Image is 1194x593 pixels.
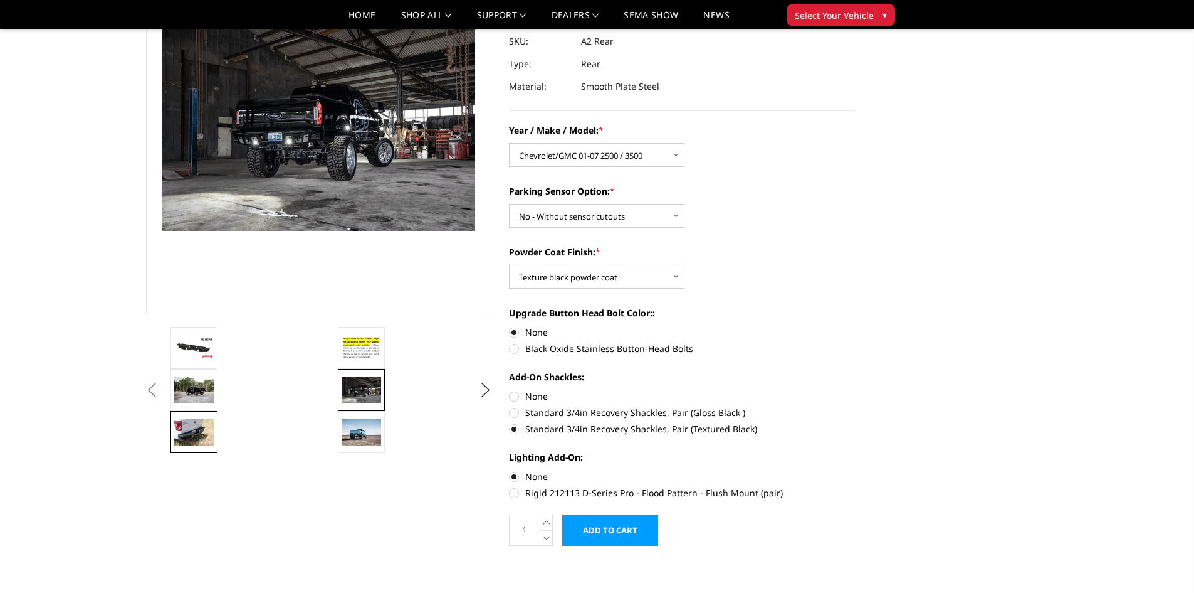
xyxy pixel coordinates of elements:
span: Select Your Vehicle [795,9,874,22]
button: Next [476,381,495,400]
label: Standard 3/4in Recovery Shackles, Pair (Gloss Black ) [509,406,855,419]
input: Add to Cart [562,515,658,546]
dt: Material: [509,75,572,98]
img: A2 Series - Rear Bumper [174,377,214,403]
img: A2 Series - Rear Bumper [174,419,214,445]
label: Upgrade Button Head Bolt Color:: [509,306,855,319]
a: Support [477,11,526,29]
a: shop all [401,11,452,29]
label: Add-On Shackles: [509,370,855,383]
img: A2 Series - Rear Bumper [342,419,381,445]
img: A2 Series - Rear Bumper [174,337,214,359]
dt: SKU: [509,30,572,53]
button: Previous [143,381,162,400]
label: Powder Coat Finish: [509,245,855,259]
iframe: Chat Widget [1131,533,1194,593]
a: Dealers [552,11,599,29]
label: Standard 3/4in Recovery Shackles, Pair (Textured Black) [509,422,855,435]
img: A2 Series - Rear Bumper [342,334,381,361]
label: Black Oxide Stainless Button-Head Bolts [509,342,855,355]
label: None [509,390,855,403]
a: SEMA Show [624,11,678,29]
dd: A2 Rear [581,30,614,53]
label: None [509,470,855,483]
a: Home [348,11,375,29]
label: Parking Sensor Option: [509,184,855,198]
label: None [509,326,855,339]
a: News [703,11,729,29]
dd: Smooth Plate Steel [581,75,659,98]
dd: Rear [581,53,600,75]
button: Select Your Vehicle [787,4,895,26]
label: Year / Make / Model: [509,124,855,137]
label: Lighting Add-On: [509,451,855,464]
img: A2 Series - Rear Bumper [342,377,381,403]
span: ▾ [882,8,887,21]
dt: Type: [509,53,572,75]
label: Rigid 212113 D-Series Pro - Flood Pattern - Flush Mount (pair) [509,486,855,500]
